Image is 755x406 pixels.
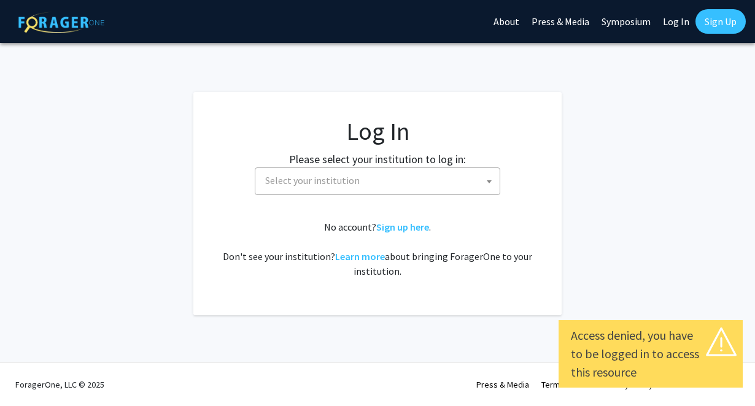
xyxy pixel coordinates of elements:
[15,363,104,406] div: ForagerOne, LLC © 2025
[376,221,429,233] a: Sign up here
[695,9,746,34] a: Sign Up
[265,174,360,186] span: Select your institution
[335,250,385,262] a: Learn more about bringing ForagerOne to your institution
[260,168,500,193] span: Select your institution
[18,12,104,33] img: ForagerOne Logo
[476,379,529,390] a: Press & Media
[571,326,730,381] div: Access denied, you have to be logged in to access this resource
[541,379,590,390] a: Terms of Use
[289,151,466,167] label: Please select your institution to log in:
[218,117,537,146] h1: Log In
[218,220,537,278] div: No account? . Don't see your institution? about bringing ForagerOne to your institution.
[255,167,500,195] span: Select your institution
